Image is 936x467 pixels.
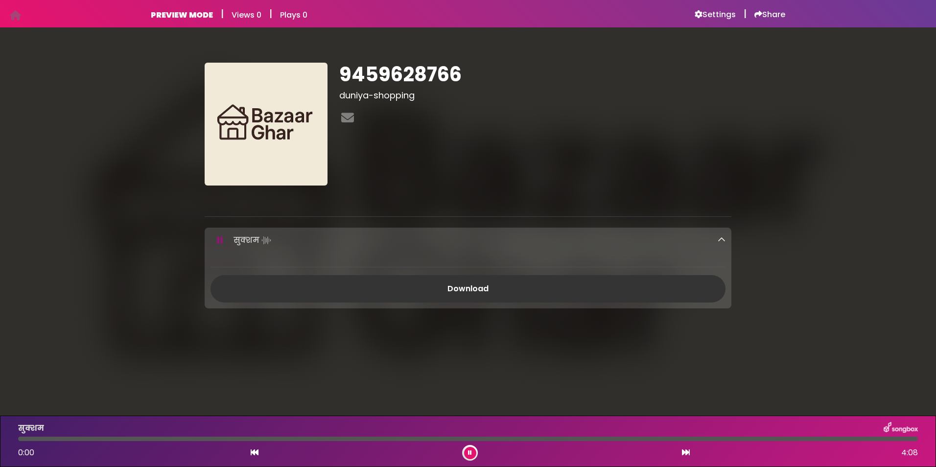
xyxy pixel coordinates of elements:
img: waveform4.gif [259,233,273,247]
h1: 9459628766 [339,63,731,86]
a: Share [754,10,785,20]
img: 4vGZ4QXSguwBTn86kXf1 [205,63,328,186]
h3: duniya-shopping [339,90,731,101]
a: Settings [695,10,736,20]
h5: | [269,8,272,20]
h6: Views 0 [232,10,261,20]
h5: | [744,8,747,20]
h5: | [221,8,224,20]
a: Download [211,275,725,303]
h6: PREVIEW MODE [151,10,213,20]
h6: Plays 0 [280,10,307,20]
p: सुक्शम [234,233,273,247]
